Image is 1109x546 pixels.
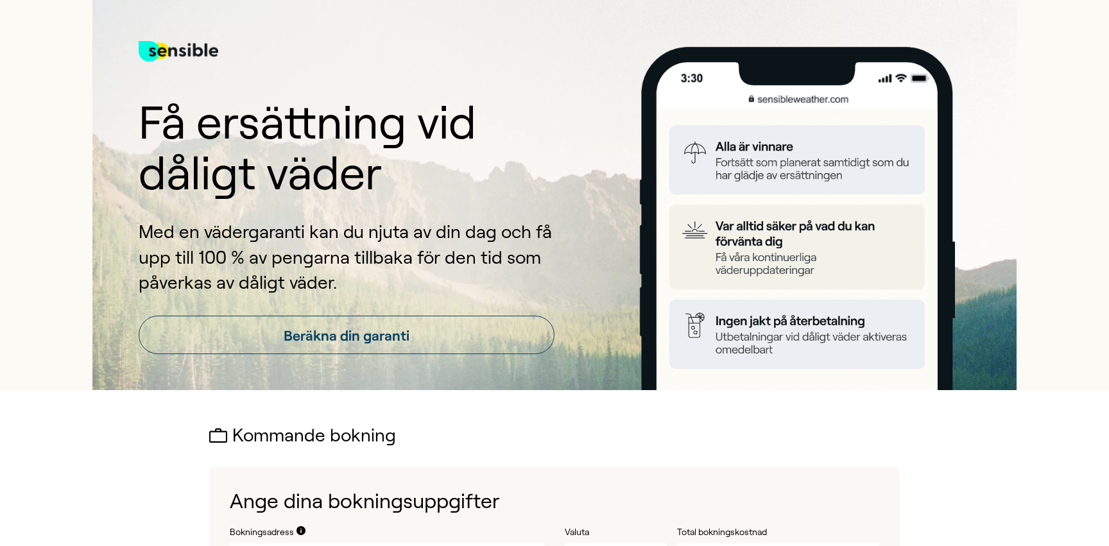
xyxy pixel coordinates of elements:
[139,98,554,199] h1: Få ersättning vid dåligt väder
[139,26,218,77] img: test for bg
[209,426,900,446] h2: Kommande bokning
[139,219,554,295] p: Med en vädergaranti kan du njuta av din dag och få upp till 100 % av pengarna tillbaka för den ti...
[230,487,879,516] h1: Ange dina bokningsuppgifter
[565,526,667,539] label: Valuta
[230,526,294,539] label: Bokningsadress
[139,316,554,354] a: Beräkna din garanti
[677,526,805,539] label: Total bokningskostnad
[624,47,970,390] img: Product box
